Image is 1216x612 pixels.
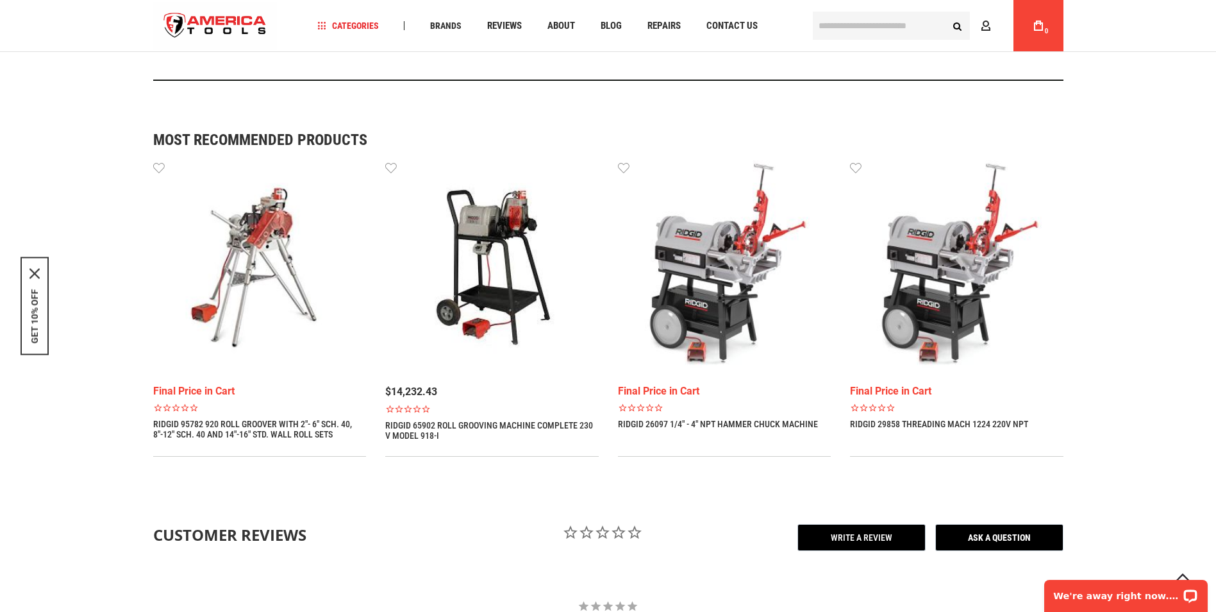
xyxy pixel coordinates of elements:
a: Blog [595,17,628,35]
strong: Most Recommended Products [153,132,1019,148]
a: RIDGID 29858 THREADING MACH 1224 220V NPT [850,419,1028,429]
div: Final Price in Cart [850,386,1063,396]
svg: close icon [29,269,40,279]
a: Categories [312,17,385,35]
a: Brands [424,17,467,35]
span: About [547,21,575,31]
span: Brands [430,21,462,30]
div: Final Price in Cart [153,386,367,396]
span: Reviews [487,21,522,31]
div: Final Price in Cart [618,386,831,396]
span: $14,232.43 [385,386,437,398]
span: Rated 0.0 out of 5 stars 0 reviews [850,403,1063,412]
span: Ask a Question [935,524,1063,551]
span: Rated 0.0 out of 5 stars 0 reviews [385,404,599,414]
span: 0 [1045,28,1049,35]
img: America Tools [153,2,278,50]
img: RIDGID 95782 920 ROLL GROOVER WITH 2"- 6" SCH. 40, 8"-12" SCH. 40 AND 14"-16" STD. WALL ROLL SETS [153,160,367,374]
iframe: LiveChat chat widget [1036,572,1216,612]
a: Contact Us [701,17,763,35]
span: Write a Review [797,524,926,551]
img: RIDGID 65902 Roll Grooving Machine Complete 230 V Model 918-I [385,160,599,374]
a: Reviews [481,17,528,35]
button: GET 10% OFF [29,289,40,344]
a: About [542,17,581,35]
a: store logo [153,2,278,50]
span: Blog [601,21,622,31]
a: RIDGID 26097 1/4" - 4" NPT HAMMER CHUCK MACHINE [618,419,818,429]
button: Close [29,269,40,279]
button: Search [945,13,970,38]
span: Categories [317,21,379,30]
span: Rated 0.0 out of 5 stars 0 reviews [618,403,831,412]
a: Repairs [642,17,687,35]
span: Rated 0.0 out of 5 stars 0 reviews [153,403,367,412]
span: Contact Us [706,21,758,31]
a: RIDGID 65902 Roll Grooving Machine Complete 230 V Model 918-I [385,420,599,441]
img: RIDGID 26097 1/4" - 4" NPT HAMMER CHUCK MACHINE [618,160,831,374]
img: RIDGID 29858 THREADING MACH 1224 220V NPT [850,160,1063,374]
a: RIDGID 95782 920 ROLL GROOVER WITH 2"- 6" SCH. 40, 8"-12" SCH. 40 AND 14"-16" STD. WALL ROLL SETS [153,419,367,439]
span: Repairs [647,21,681,31]
div: Customer Reviews [153,524,339,546]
